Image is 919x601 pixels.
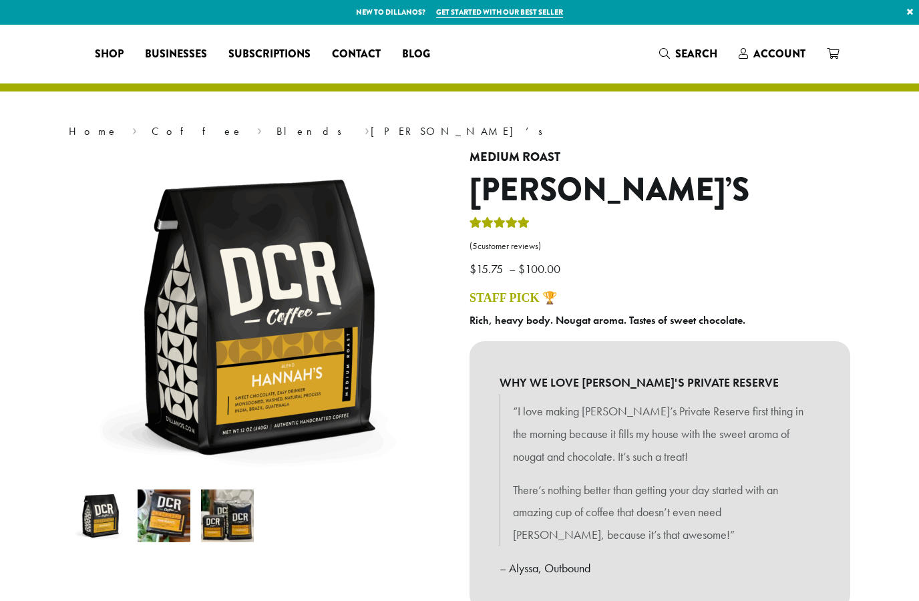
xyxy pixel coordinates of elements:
[402,46,430,63] span: Blog
[365,119,369,140] span: ›
[470,261,506,276] bdi: 15.75
[69,124,850,140] nav: Breadcrumb
[436,7,563,18] a: Get started with our best seller
[470,291,557,305] a: STAFF PICK 🏆
[470,240,850,253] a: (5customer reviews)
[132,119,137,140] span: ›
[518,261,564,276] bdi: 100.00
[500,557,820,580] p: – Alyssa, Outbound
[138,489,190,542] img: Hannah's - Image 2
[470,261,476,276] span: $
[470,171,850,210] h1: [PERSON_NAME]’s
[753,46,805,61] span: Account
[95,46,124,63] span: Shop
[649,43,728,65] a: Search
[500,371,820,394] b: WHY WE LOVE [PERSON_NAME]'S PRIVATE RESERVE
[201,489,254,542] img: Hannah's - Image 3
[277,124,351,138] a: Blends
[470,215,530,235] div: Rated 5.00 out of 5
[518,261,525,276] span: $
[472,240,478,252] span: 5
[675,46,717,61] span: Search
[74,489,127,542] img: Hannah's
[228,46,311,63] span: Subscriptions
[470,313,745,327] b: Rich, heavy body. Nougat aroma. Tastes of sweet chocolate.
[84,43,134,65] a: Shop
[332,46,381,63] span: Contact
[92,150,426,484] img: Hannah's
[145,46,207,63] span: Businesses
[513,400,807,467] p: “I love making [PERSON_NAME]’s Private Reserve first thing in the morning because it fills my hou...
[509,261,516,276] span: –
[69,124,118,138] a: Home
[257,119,262,140] span: ›
[470,150,850,165] h4: Medium Roast
[152,124,243,138] a: Coffee
[513,479,807,546] p: There’s nothing better than getting your day started with an amazing cup of coffee that doesn’t e...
